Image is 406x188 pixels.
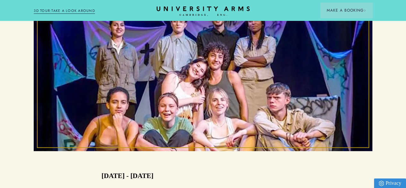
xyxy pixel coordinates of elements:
span: Make a Booking [327,7,366,13]
img: Arrow icon [364,9,366,12]
img: Privacy [379,181,384,186]
a: Home [157,6,250,16]
button: Make a BookingArrow icon [320,3,372,18]
a: 3D TOUR:TAKE A LOOK AROUND [34,8,95,14]
p: [DATE] - [DATE] [101,170,153,181]
a: Privacy [374,178,406,188]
